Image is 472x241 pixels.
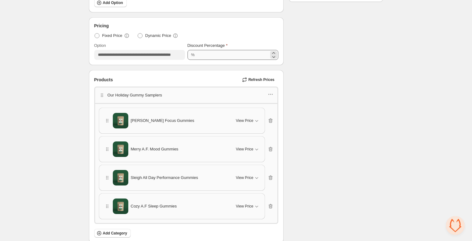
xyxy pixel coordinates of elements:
[113,170,128,185] img: Sleigh All Day Performance Gummies
[94,23,109,29] span: Pricing
[236,147,253,152] span: View Price
[94,77,113,83] span: Products
[113,113,128,128] img: Sharp A.F. Focus Gummies
[131,118,194,124] span: [PERSON_NAME] Focus Gummies
[236,175,253,180] span: View Price
[145,33,171,39] span: Dynamic Price
[108,92,162,98] p: Our Holiday Gummy Samplers
[232,144,263,154] button: View Price
[236,204,253,209] span: View Price
[232,173,263,183] button: View Price
[131,146,179,152] span: Merry A.F. Mood Gummies
[446,216,465,235] div: Open chat
[232,201,263,211] button: View Price
[103,231,127,236] span: Add Category
[94,42,106,49] label: Option
[113,141,128,157] img: Merry A.F. Mood Gummies
[102,33,122,39] span: Fixed Price
[131,175,198,181] span: Sleigh All Day Performance Gummies
[131,203,177,209] span: Cozy A.F Sleep Gummies
[113,199,128,214] img: Cozy A.F Sleep Gummies
[236,118,253,123] span: View Price
[187,42,228,49] label: Discount Percentage
[240,75,278,84] button: Refresh Prices
[232,116,263,126] button: View Price
[248,77,274,82] span: Refresh Prices
[103,0,123,5] span: Add Option
[94,229,131,238] button: Add Category
[191,52,195,58] div: %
